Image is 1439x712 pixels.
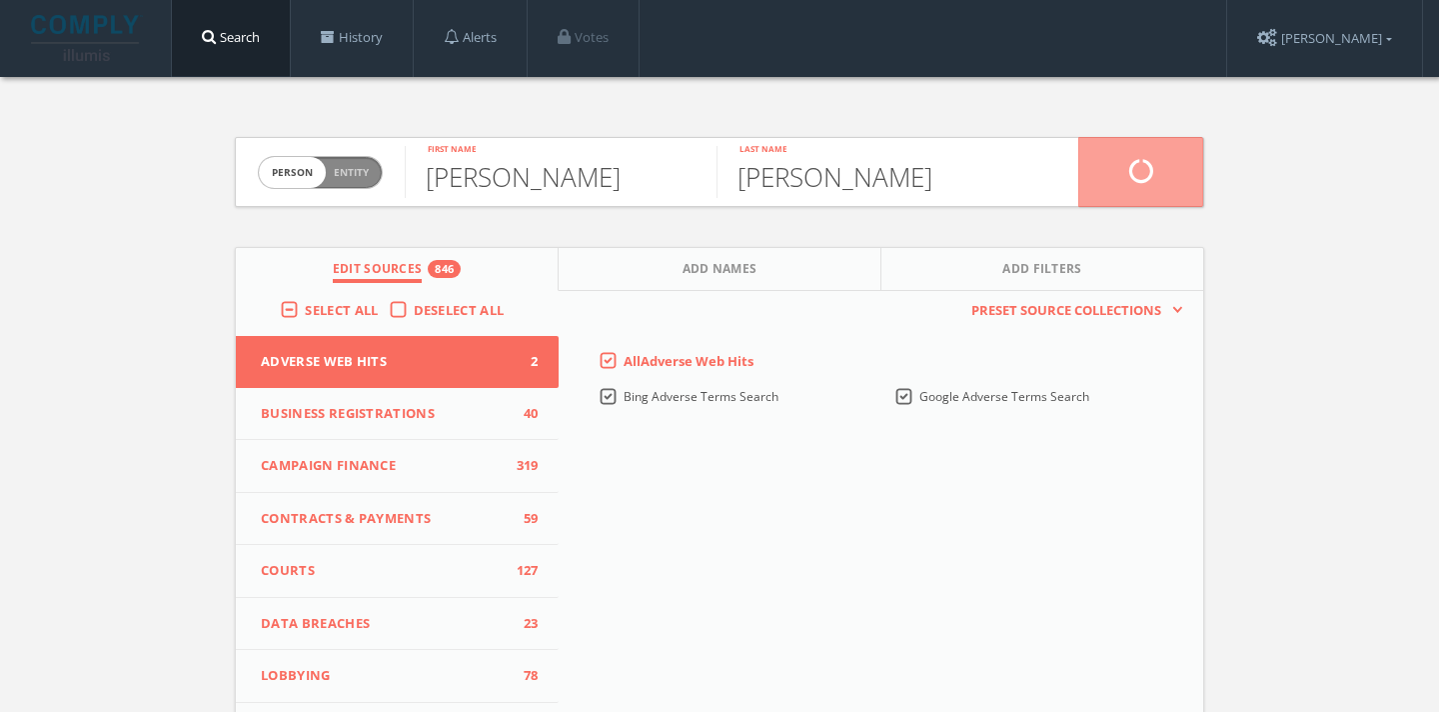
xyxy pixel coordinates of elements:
[236,388,559,441] button: Business Registrations40
[509,456,539,476] span: 319
[414,301,505,319] span: Deselect All
[509,352,539,372] span: 2
[261,666,509,686] span: Lobbying
[509,509,539,529] span: 59
[559,248,881,291] button: Add Names
[1002,260,1082,283] span: Add Filters
[961,301,1183,321] button: Preset Source Collections
[683,260,757,283] span: Add Names
[305,301,378,319] span: Select All
[236,248,559,291] button: Edit Sources846
[236,336,559,388] button: Adverse Web Hits2
[509,404,539,424] span: 40
[509,666,539,686] span: 78
[261,509,509,529] span: Contracts & Payments
[236,440,559,493] button: Campaign Finance319
[261,352,509,372] span: Adverse Web Hits
[236,650,559,703] button: Lobbying78
[624,352,753,370] span: All Adverse Web Hits
[261,614,509,634] span: Data Breaches
[961,301,1171,321] span: Preset Source Collections
[31,15,143,61] img: illumis
[333,260,423,283] span: Edit Sources
[236,598,559,651] button: Data Breaches23
[259,157,326,188] span: person
[236,545,559,598] button: Courts127
[428,260,461,278] div: 846
[509,561,539,581] span: 127
[261,404,509,424] span: Business Registrations
[261,561,509,581] span: Courts
[919,388,1089,405] span: Google Adverse Terms Search
[624,388,778,405] span: Bing Adverse Terms Search
[334,165,369,180] span: Entity
[509,614,539,634] span: 23
[261,456,509,476] span: Campaign Finance
[236,493,559,546] button: Contracts & Payments59
[881,248,1203,291] button: Add Filters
